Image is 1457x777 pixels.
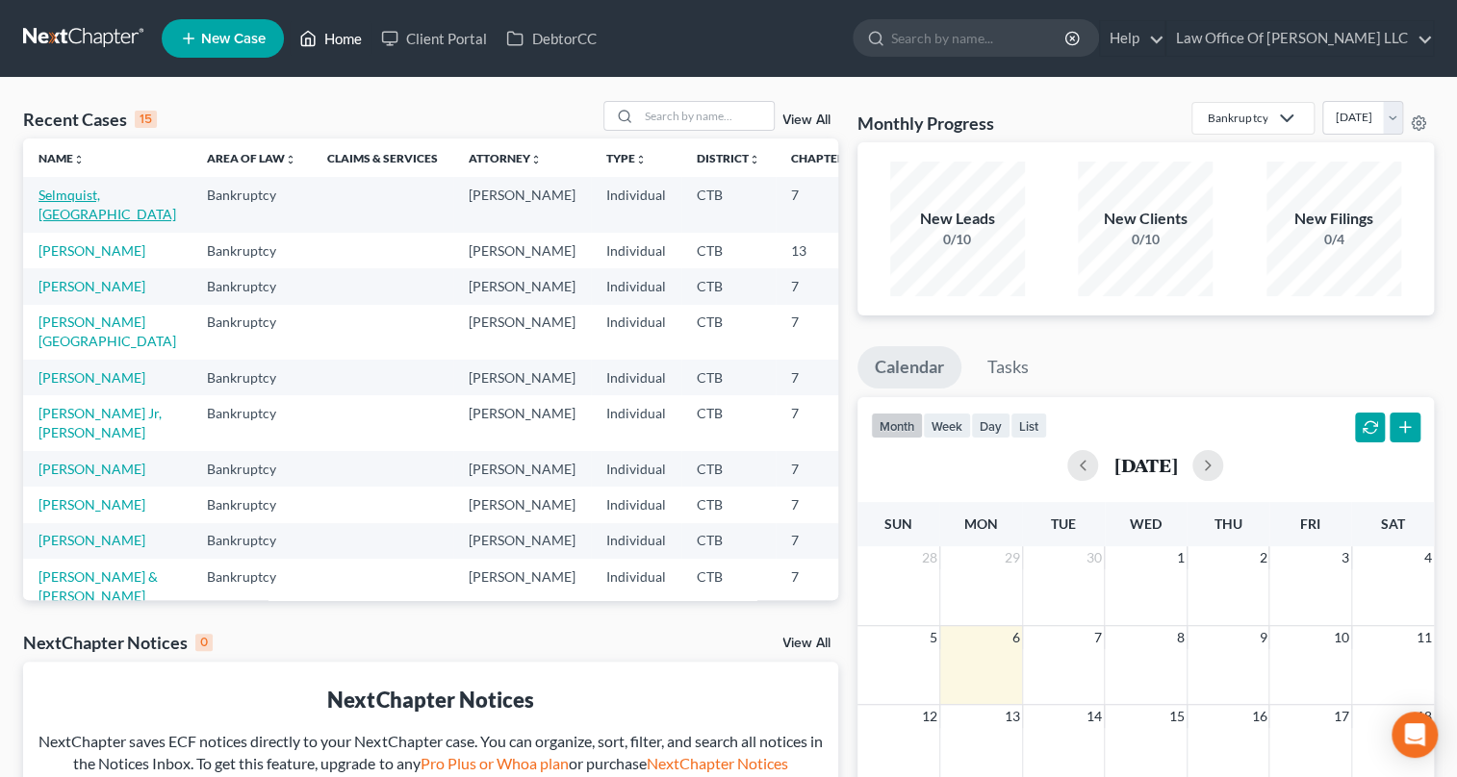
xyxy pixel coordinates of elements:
a: View All [782,113,831,127]
td: Individual [591,451,681,487]
i: unfold_more [73,154,85,165]
span: 18 [1415,705,1434,728]
td: Individual [591,233,681,268]
td: Bankruptcy [192,177,312,232]
td: Individual [591,305,681,360]
button: month [871,413,923,439]
span: 11 [1415,626,1434,649]
td: 13 [776,233,872,268]
td: Individual [591,559,681,614]
input: Search by name... [639,102,774,130]
div: Recent Cases [23,108,157,131]
a: [PERSON_NAME] & [PERSON_NAME] [38,568,158,604]
td: 7 [776,487,872,522]
td: 7 [776,451,872,487]
td: Individual [591,360,681,395]
td: 7 [776,305,872,360]
span: 29 [1003,546,1022,569]
td: [PERSON_NAME] [453,451,591,487]
a: Area of Lawunfold_more [207,151,296,165]
td: CTB [681,395,776,450]
td: CTB [681,523,776,559]
div: NextChapter Notices [38,685,823,714]
a: DebtorCC [497,21,605,56]
input: Search by name... [891,20,1067,56]
td: Individual [591,177,681,232]
a: View All [782,637,831,650]
td: Individual [591,487,681,522]
span: Wed [1130,515,1162,532]
td: Bankruptcy [192,523,312,559]
i: unfold_more [749,154,760,165]
button: list [1010,413,1047,439]
span: 3 [1340,546,1351,569]
a: [PERSON_NAME] [38,242,145,259]
span: 15 [1167,705,1187,728]
span: 28 [920,546,939,569]
div: Open Intercom Messenger [1392,712,1438,758]
a: Nameunfold_more [38,151,85,165]
button: day [971,413,1010,439]
span: 16 [1249,705,1268,728]
span: 30 [1085,546,1104,569]
td: Individual [591,268,681,304]
span: 8 [1175,626,1187,649]
span: 5 [928,626,939,649]
a: [PERSON_NAME] [38,369,145,386]
td: CTB [681,559,776,614]
td: [PERSON_NAME] [453,360,591,395]
td: Bankruptcy [192,395,312,450]
td: CTB [681,451,776,487]
td: [PERSON_NAME] [453,559,591,614]
div: NextChapter Notices [23,631,213,654]
td: [PERSON_NAME] [453,177,591,232]
span: 9 [1257,626,1268,649]
span: Tue [1051,515,1076,532]
button: week [923,413,971,439]
i: unfold_more [635,154,647,165]
span: Fri [1300,515,1320,532]
div: New Leads [890,208,1025,230]
td: Bankruptcy [192,360,312,395]
span: 1 [1175,546,1187,569]
span: 13 [1003,705,1022,728]
td: CTB [681,360,776,395]
a: [PERSON_NAME] [38,532,145,548]
td: Bankruptcy [192,487,312,522]
span: 10 [1332,626,1351,649]
span: Thu [1214,515,1242,532]
td: [PERSON_NAME] [453,233,591,268]
td: [PERSON_NAME] [453,268,591,304]
a: Districtunfold_more [697,151,760,165]
a: Home [290,21,371,56]
div: 0/10 [1078,230,1213,249]
a: [PERSON_NAME] [38,461,145,477]
td: 7 [776,523,872,559]
a: Pro Plus or Whoa plan [420,754,568,772]
div: New Filings [1266,208,1401,230]
a: [PERSON_NAME] [38,496,145,513]
a: Help [1100,21,1164,56]
a: [PERSON_NAME] [38,278,145,294]
span: 6 [1010,626,1022,649]
td: 7 [776,360,872,395]
a: [PERSON_NAME] Jr, [PERSON_NAME] [38,405,162,440]
i: unfold_more [285,154,296,165]
td: 7 [776,559,872,614]
td: CTB [681,233,776,268]
td: 7 [776,395,872,450]
td: CTB [681,487,776,522]
span: Mon [964,515,998,532]
div: 0 [195,634,213,651]
a: Attorneyunfold_more [469,151,542,165]
a: Calendar [857,346,961,388]
span: 2 [1257,546,1268,569]
a: Chapterunfold_more [791,151,856,165]
span: 17 [1332,705,1351,728]
td: [PERSON_NAME] [453,305,591,360]
h3: Monthly Progress [857,112,994,135]
span: Sun [884,515,912,532]
td: [PERSON_NAME] [453,523,591,559]
td: Bankruptcy [192,451,312,487]
span: 14 [1085,705,1104,728]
